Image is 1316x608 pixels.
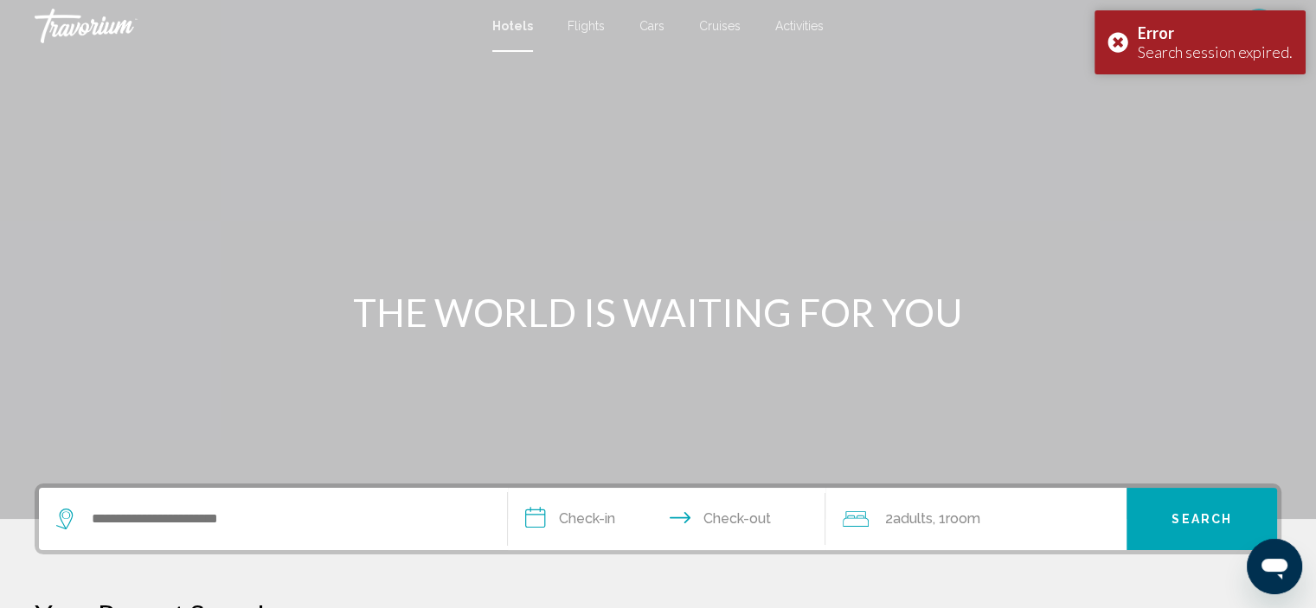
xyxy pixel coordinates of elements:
[892,510,932,527] span: Adults
[508,488,826,550] button: Check in and out dates
[1236,8,1281,44] button: User Menu
[1247,539,1302,594] iframe: Button to launch messaging window
[492,19,533,33] a: Hotels
[699,19,741,33] a: Cruises
[35,9,475,43] a: Travorium
[1127,488,1277,550] button: Search
[334,290,983,335] h1: THE WORLD IS WAITING FOR YOU
[1138,23,1293,42] div: Error
[945,510,979,527] span: Room
[932,507,979,531] span: , 1
[1138,42,1293,61] div: Search session expired.
[884,507,932,531] span: 2
[1172,513,1232,527] span: Search
[568,19,605,33] a: Flights
[775,19,824,33] a: Activities
[639,19,664,33] a: Cars
[825,488,1127,550] button: Travelers: 2 adults, 0 children
[39,488,1277,550] div: Search widget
